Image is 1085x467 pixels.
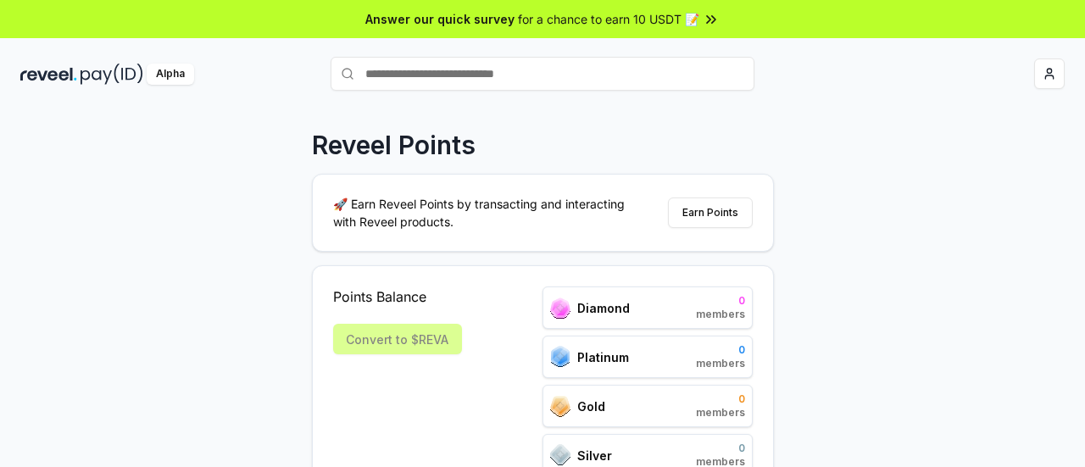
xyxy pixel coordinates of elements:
[81,64,143,85] img: pay_id
[668,197,753,228] button: Earn Points
[550,297,570,319] img: ranks_icon
[147,64,194,85] div: Alpha
[550,444,570,466] img: ranks_icon
[696,357,745,370] span: members
[518,10,699,28] span: for a chance to earn 10 USDT 📝
[696,392,745,406] span: 0
[696,406,745,420] span: members
[696,343,745,357] span: 0
[577,447,612,464] span: Silver
[577,398,605,415] span: Gold
[577,348,629,366] span: Platinum
[696,294,745,308] span: 0
[550,396,570,417] img: ranks_icon
[333,286,462,307] span: Points Balance
[365,10,515,28] span: Answer our quick survey
[550,346,570,368] img: ranks_icon
[312,130,476,160] p: Reveel Points
[333,195,638,231] p: 🚀 Earn Reveel Points by transacting and interacting with Reveel products.
[696,308,745,321] span: members
[577,299,630,317] span: Diamond
[696,442,745,455] span: 0
[20,64,77,85] img: reveel_dark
